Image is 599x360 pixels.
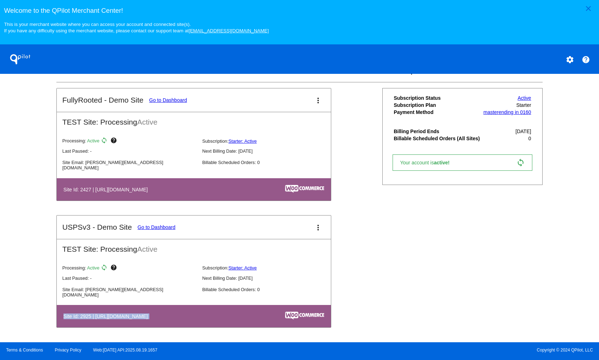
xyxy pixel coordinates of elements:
p: Processing: [62,137,196,146]
a: Your account isactive! sync [393,154,532,171]
p: Subscription: [202,138,336,144]
h2: FullyRooted - Demo Site [62,96,144,104]
span: [DATE] [516,129,531,134]
span: Starter [516,102,531,108]
a: Web:[DATE] API:2025.08.19.1657 [93,348,157,353]
mat-icon: settings [566,55,574,64]
a: Terms & Conditions [6,348,43,353]
p: Billable Scheduled Orders: 0 [202,287,336,292]
th: Billing Period Ends [393,128,482,135]
span: Active [87,138,100,144]
p: Site Email: [PERSON_NAME][EMAIL_ADDRESS][DOMAIN_NAME] [62,287,196,298]
mat-icon: help [582,55,590,64]
a: Starter: Active [228,138,257,144]
span: Active [87,265,100,271]
mat-icon: help [110,137,119,146]
h4: Site Id: 2427 | [URL][DOMAIN_NAME] [63,187,151,192]
h2: TEST Site: Processing [57,239,331,253]
img: c53aa0e5-ae75-48aa-9bee-956650975ee5 [285,312,324,320]
a: [EMAIL_ADDRESS][DOMAIN_NAME] [189,28,269,33]
h2: TEST Site: Processing [57,112,331,126]
a: Active [518,95,531,101]
mat-icon: sync [516,158,525,167]
h1: QPilot [6,52,34,66]
mat-icon: more_vert [314,96,322,105]
p: Site Email: [PERSON_NAME][EMAIL_ADDRESS][DOMAIN_NAME] [62,160,196,170]
span: Active [137,118,157,126]
h3: Welcome to the QPilot Merchant Center! [4,7,595,15]
th: Subscription Plan [393,102,482,108]
p: Last Paused: - [62,148,196,154]
img: c53aa0e5-ae75-48aa-9bee-956650975ee5 [285,185,324,193]
a: Starter: Active [228,265,257,271]
th: Subscription Status [393,95,482,101]
span: Copyright © 2024 QPilot, LLC [306,348,593,353]
span: Your account is [400,160,457,165]
mat-icon: close [584,4,593,13]
p: Billable Scheduled Orders: 0 [202,160,336,165]
mat-icon: more_vert [314,223,322,232]
p: Processing: [62,264,196,273]
th: Billable Scheduled Orders (All Sites) [393,135,482,142]
a: Go to Dashboard [149,97,187,103]
small: This is your merchant website where you can access your account and connected site(s). If you hav... [4,22,268,33]
p: Next Billing Date: [DATE] [202,148,336,154]
mat-icon: sync [101,264,109,273]
span: Active [137,245,157,253]
a: Go to Dashboard [138,224,176,230]
th: Payment Method [393,109,482,115]
mat-icon: help [110,264,119,273]
mat-icon: sync [101,137,109,146]
a: Privacy Policy [55,348,82,353]
span: active! [434,160,453,165]
p: Next Billing Date: [DATE] [202,276,336,281]
h2: USPSv3 - Demo Site [62,223,132,231]
p: Last Paused: - [62,276,196,281]
h4: Site Id: 2925 | [URL][DOMAIN_NAME] [63,313,151,319]
span: 0 [528,136,531,141]
a: masterending in 0160 [483,109,531,115]
p: Subscription: [202,265,336,271]
span: master [483,109,499,115]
